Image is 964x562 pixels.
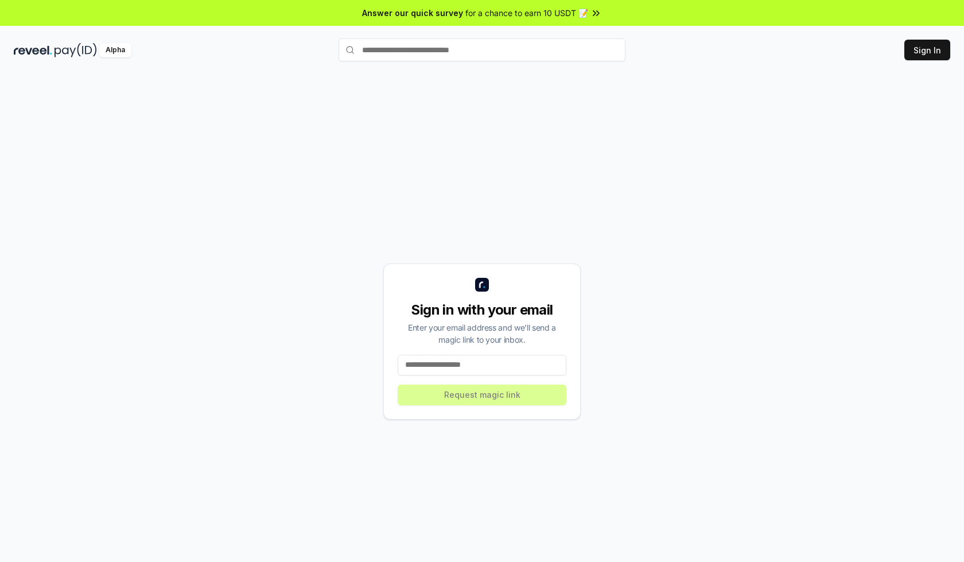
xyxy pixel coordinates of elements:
[55,43,97,57] img: pay_id
[398,301,566,319] div: Sign in with your email
[398,321,566,346] div: Enter your email address and we’ll send a magic link to your inbox.
[14,43,52,57] img: reveel_dark
[475,278,489,292] img: logo_small
[99,43,131,57] div: Alpha
[362,7,463,19] span: Answer our quick survey
[904,40,950,60] button: Sign In
[465,7,588,19] span: for a chance to earn 10 USDT 📝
